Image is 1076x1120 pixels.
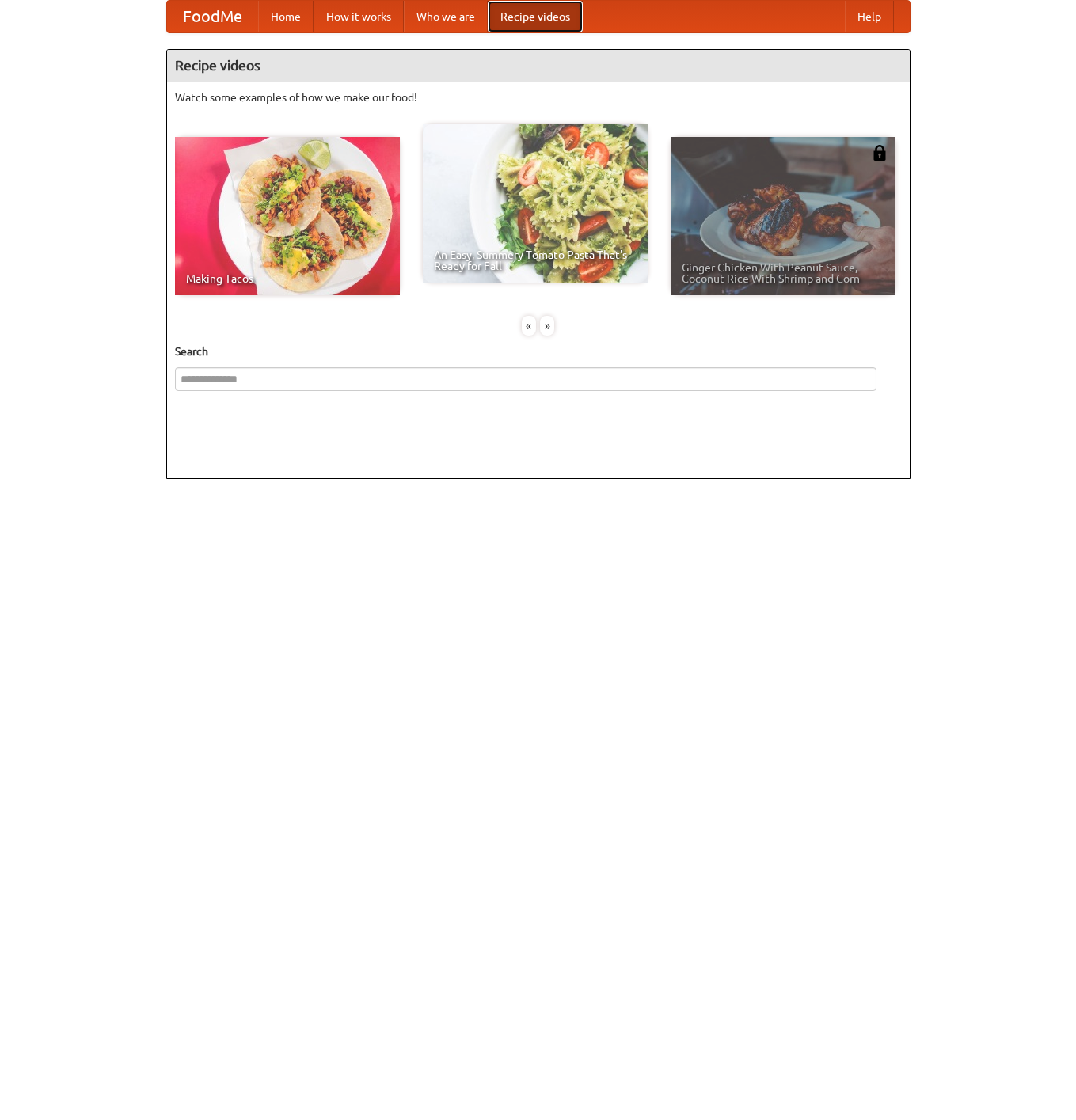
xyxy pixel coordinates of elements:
div: « [522,316,536,336]
h5: Search [175,344,902,359]
a: Home [258,1,314,32]
a: Making Tacos [175,137,400,295]
a: Recipe videos [488,1,583,32]
h4: Recipe videos [167,50,910,82]
a: An Easy, Summery Tomato Pasta That's Ready for Fall [423,124,648,283]
div: » [540,316,554,336]
span: An Easy, Summery Tomato Pasta That's Ready for Fall [434,249,637,271]
a: How it works [314,1,404,32]
a: FoodMe [167,1,258,32]
a: Who we are [404,1,488,32]
img: 483408.png [872,145,888,161]
a: Help [845,1,894,32]
span: Making Tacos [186,273,389,284]
p: Watch some examples of how we make our food! [175,89,902,105]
